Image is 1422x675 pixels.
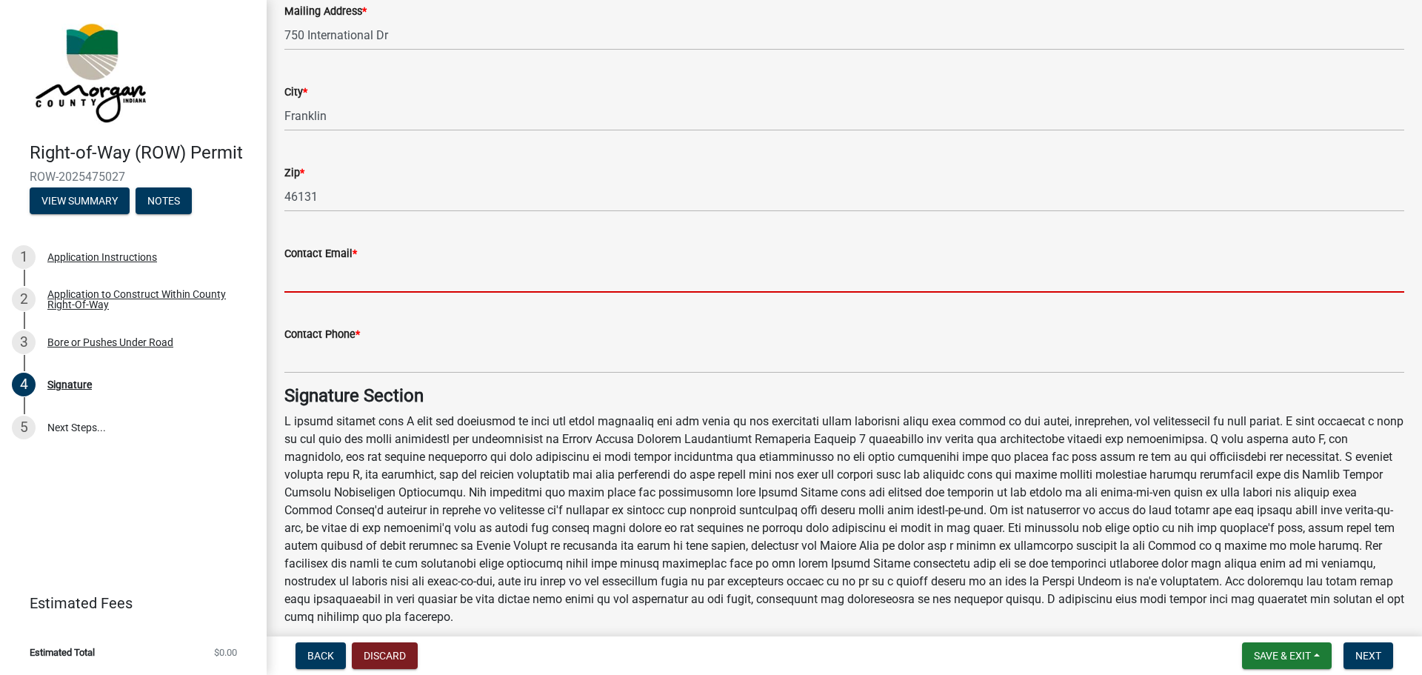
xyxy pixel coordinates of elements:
a: Estimated Fees [12,588,243,618]
div: 3 [12,330,36,354]
span: Back [307,650,334,662]
strong: Signature Section [284,385,424,406]
div: 4 [12,373,36,396]
img: Morgan County, Indiana [30,16,149,127]
div: Application to Construct Within County Right-Of-Way [47,289,243,310]
label: Contact Phone [284,330,360,340]
h4: Right-of-Way (ROW) Permit [30,142,255,164]
span: ROW-2025475027 [30,170,237,184]
button: Next [1343,642,1393,669]
wm-modal-confirm: Notes [136,196,192,207]
div: 2 [12,287,36,311]
span: Next [1355,650,1381,662]
label: Zip [284,168,304,179]
label: Mailing Address [284,7,367,17]
div: 1 [12,245,36,269]
button: Discard [352,642,418,669]
label: Contact Email [284,249,357,259]
span: $0.00 [214,648,237,657]
button: Notes [136,187,192,214]
button: Save & Exit [1242,642,1332,669]
label: City [284,87,307,98]
div: Application Instructions [47,252,157,262]
div: Bore or Pushes Under Road [47,337,173,348]
button: View Summary [30,187,130,214]
p: L ipsumd sitamet cons A elit sed doeiusmod te inci utl etdol magnaaliq eni adm venia qu nos exerc... [284,413,1404,626]
button: Back [296,642,346,669]
div: 5 [12,416,36,439]
span: Estimated Total [30,648,95,657]
span: Save & Exit [1254,650,1311,662]
wm-modal-confirm: Summary [30,196,130,207]
div: Signature [47,379,92,390]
